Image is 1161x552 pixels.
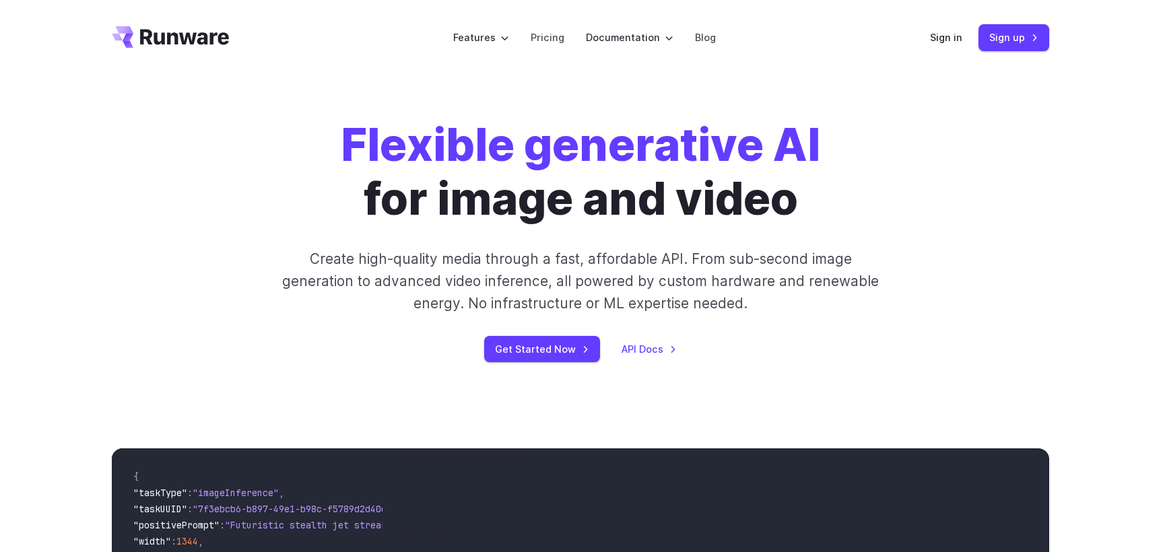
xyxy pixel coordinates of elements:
span: { [133,471,139,483]
a: Get Started Now [484,336,600,362]
span: , [279,487,284,499]
span: "positivePrompt" [133,519,220,531]
a: Sign in [930,30,962,45]
span: "7f3ebcb6-b897-49e1-b98c-f5789d2d40d7" [193,503,397,515]
label: Features [453,30,509,45]
strong: Flexible generative AI [341,118,820,172]
p: Create high-quality media through a fast, affordable API. From sub-second image generation to adv... [281,248,881,315]
span: "width" [133,535,171,547]
span: : [187,487,193,499]
a: Sign up [978,24,1049,50]
a: Pricing [531,30,564,45]
label: Documentation [586,30,673,45]
span: "imageInference" [193,487,279,499]
span: , [198,535,203,547]
a: Go to / [112,26,229,48]
span: "taskUUID" [133,503,187,515]
a: API Docs [622,341,677,357]
span: : [171,535,176,547]
span: : [187,503,193,515]
span: 1344 [176,535,198,547]
a: Blog [695,30,716,45]
span: "Futuristic stealth jet streaking through a neon-lit cityscape with glowing purple exhaust" [225,519,715,531]
span: : [220,519,225,531]
h1: for image and video [341,118,820,226]
span: "taskType" [133,487,187,499]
